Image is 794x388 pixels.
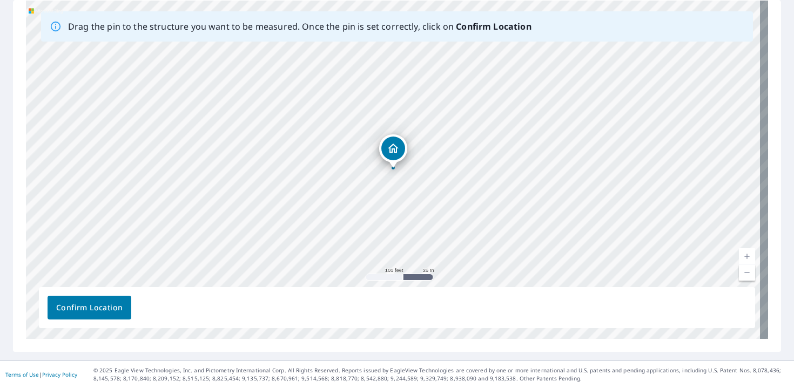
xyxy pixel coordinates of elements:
span: Confirm Location [56,301,123,315]
b: Confirm Location [456,21,531,32]
div: Dropped pin, building 1, Residential property, 718 Biltmore Ave Easton, PA 18040 [379,134,407,168]
p: | [5,371,77,378]
button: Confirm Location [48,296,131,319]
p: Drag the pin to the structure you want to be measured. Once the pin is set correctly, click on [68,20,531,33]
a: Current Level 18, Zoom Out [739,264,755,281]
a: Terms of Use [5,371,39,378]
a: Current Level 18, Zoom In [739,248,755,264]
a: Privacy Policy [42,371,77,378]
p: © 2025 Eagle View Technologies, Inc. and Pictometry International Corp. All Rights Reserved. Repo... [93,366,789,383]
